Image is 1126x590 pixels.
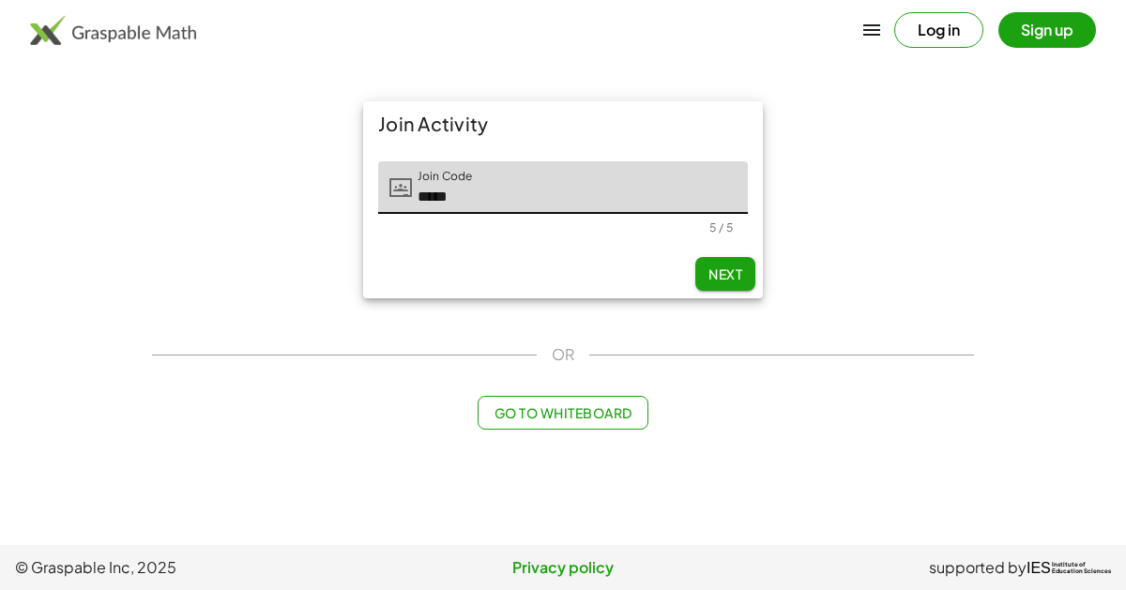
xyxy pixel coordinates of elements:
[1027,556,1111,579] a: IESInstitute ofEducation Sciences
[1052,562,1111,575] span: Institute of Education Sciences
[478,396,647,430] button: Go to Whiteboard
[894,12,983,48] button: Log in
[708,265,742,282] span: Next
[494,404,631,421] span: Go to Whiteboard
[380,556,745,579] a: Privacy policy
[709,220,733,234] div: 5 / 5
[998,12,1096,48] button: Sign up
[552,343,574,366] span: OR
[929,556,1027,579] span: supported by
[695,257,755,291] button: Next
[1027,559,1051,577] span: IES
[363,101,763,146] div: Join Activity
[15,556,380,579] span: © Graspable Inc, 2025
